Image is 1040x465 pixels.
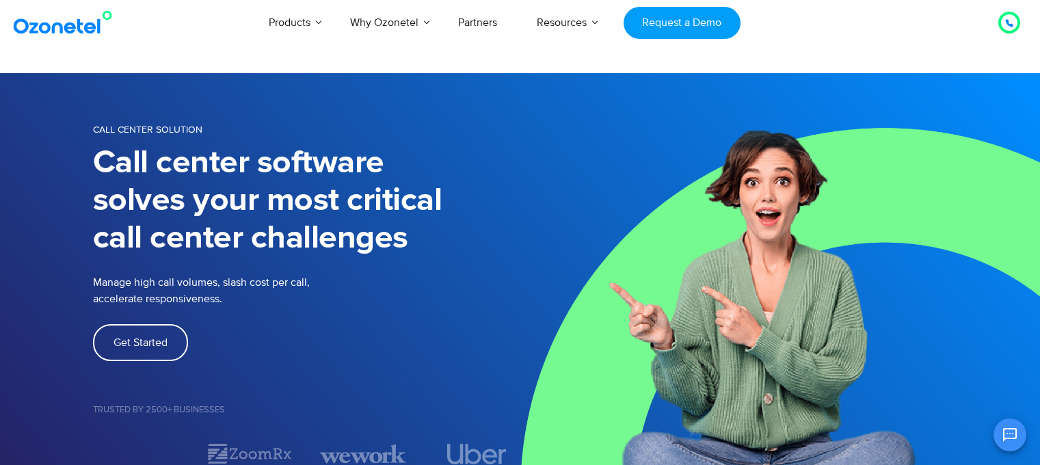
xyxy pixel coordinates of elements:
img: uber [447,444,507,464]
div: 4 / 7 [434,444,520,464]
button: Open chat [994,418,1026,451]
a: Get Started [93,324,188,361]
span: Call Center Solution [93,124,202,135]
div: 1 / 7 [93,446,179,462]
h5: Trusted by 2500+ Businesses [93,406,520,414]
a: Request a Demo [624,7,741,39]
h1: Call center software solves your most critical call center challenges [93,144,520,257]
p: Manage high call volumes, slash cost per call, accelerate responsiveness. [93,274,401,307]
span: Get Started [114,337,168,348]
